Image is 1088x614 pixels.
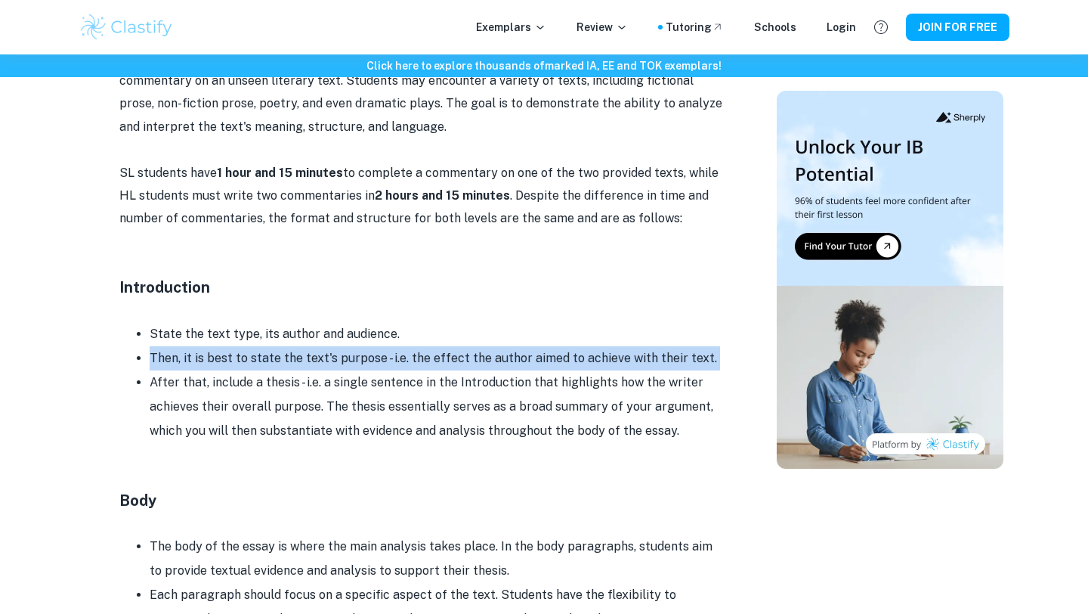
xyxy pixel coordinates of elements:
li: Then, it is best to state the text's purpose - i.e. the effect the author aimed to achieve with t... [150,346,724,371]
a: Login [827,19,856,36]
h6: Click here to explore thousands of marked IA, EE and TOK exemplars ! [3,57,1085,74]
p: Exemplars [476,19,546,36]
button: Help and Feedback [868,14,894,40]
button: JOIN FOR FREE [906,14,1009,41]
strong: Introduction [119,278,210,296]
p: SL students have to complete a commentary on one of the two provided texts, while HL students mus... [119,162,724,231]
li: The body of the essay is where the main analysis takes place. In the body paragraphs, students ai... [150,535,724,583]
h4: Body [119,489,724,512]
p: Review [576,19,628,36]
p: The English A: Literature Paper 1 is a where students are required to write a commentary on an un... [119,47,724,139]
a: Tutoring [666,19,724,36]
img: Thumbnail [777,91,1003,469]
img: Clastify logo [79,12,175,42]
strong: 1 hour and 15 minutes [217,166,343,180]
a: Schools [754,19,796,36]
li: After that, include a thesis - i.e. a single sentence in the Introduction that highlights how the... [150,371,724,443]
li: State the text type, its author and audience. [150,322,724,346]
strong: 2 hours and 15 minutes [375,188,510,203]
